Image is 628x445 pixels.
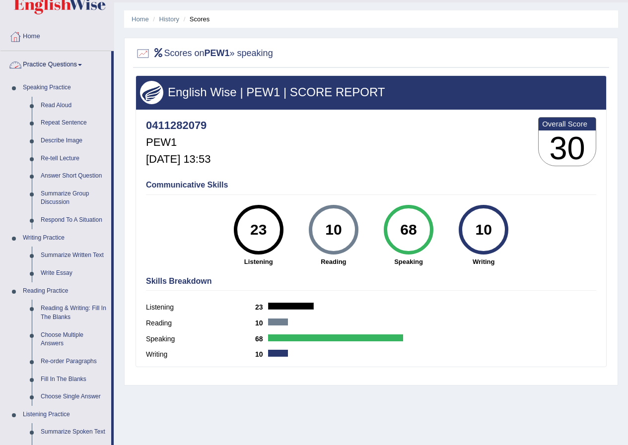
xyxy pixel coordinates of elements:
strong: Writing [451,257,516,266]
a: Reading Practice [18,282,111,300]
a: Practice Questions [0,51,111,76]
a: Write Essay [36,264,111,282]
a: Summarize Spoken Text [36,423,111,441]
img: wings.png [140,81,163,104]
label: Speaking [146,334,255,344]
a: Home [132,15,149,23]
b: Overall Score [542,120,592,128]
b: 68 [255,335,268,343]
li: Scores [181,14,210,24]
a: Re-order Paragraphs [36,353,111,371]
a: Repeat Sentence [36,114,111,132]
h4: Communicative Skills [146,181,596,190]
a: Summarize Written Text [36,247,111,264]
a: Speaking Practice [18,79,111,97]
b: 10 [255,350,268,358]
div: 10 [315,209,351,251]
label: Writing [146,349,255,360]
a: Choose Single Answer [36,388,111,406]
h4: 0411282079 [146,120,210,131]
div: 10 [466,209,502,251]
label: Listening [146,302,255,313]
b: 10 [255,319,268,327]
a: Re-tell Lecture [36,150,111,168]
a: Reading & Writing: Fill In The Blanks [36,300,111,326]
h2: Scores on » speaking [136,46,273,61]
h3: English Wise | PEW1 | SCORE REPORT [140,86,602,99]
a: Respond To A Situation [36,211,111,229]
a: Answer Short Question [36,167,111,185]
strong: Speaking [376,257,441,266]
h4: Skills Breakdown [146,277,596,286]
a: Summarize Group Discussion [36,185,111,211]
strong: Listening [226,257,291,266]
label: Reading [146,318,255,328]
strong: Reading [301,257,366,266]
a: Home [0,23,114,48]
a: Fill In The Blanks [36,371,111,388]
a: History [159,15,179,23]
a: Choose Multiple Answers [36,326,111,353]
a: Read Aloud [36,97,111,115]
div: 23 [240,209,277,251]
h5: [DATE] 13:53 [146,153,210,165]
a: Writing Practice [18,229,111,247]
h3: 30 [539,130,596,166]
a: Listening Practice [18,406,111,424]
a: Describe Image [36,132,111,150]
b: 23 [255,303,268,311]
b: PEW1 [205,48,230,58]
div: 68 [390,209,426,251]
h5: PEW1 [146,136,210,148]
